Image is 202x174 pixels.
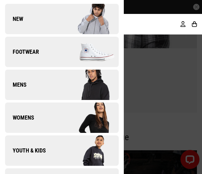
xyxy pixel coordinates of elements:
[62,3,118,35] img: Company
[5,147,46,154] span: Youth & Kids
[62,36,118,68] img: Company
[5,103,119,133] a: Womens Company
[5,15,23,23] span: New
[5,70,119,100] a: Mens Company
[62,69,118,101] img: Company
[5,114,34,121] span: Womens
[5,48,39,56] span: Footwear
[62,102,118,134] img: Company
[5,81,27,89] span: Mens
[5,3,24,22] button: Open LiveChat chat widget
[5,37,119,67] a: Footwear Company
[62,135,118,166] img: Company
[5,4,119,34] a: New Company
[5,135,119,166] a: Youth & Kids Company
